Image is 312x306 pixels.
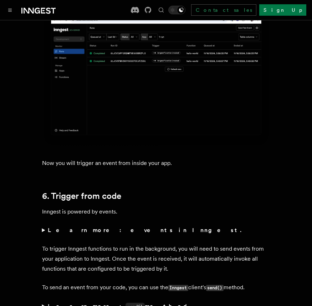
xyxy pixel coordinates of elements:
[42,225,270,235] summary: Learn more: events in Inngest.
[42,4,270,147] img: Inngest Dev Server web interface's runs tab with two runs listed
[6,6,14,14] button: Toggle navigation
[42,191,121,201] a: 6. Trigger from code
[191,4,256,16] a: Contact sales
[42,207,270,217] p: Inngest is powered by events.
[42,282,270,293] p: To send an event from your code, you can use the client's method.
[42,158,270,168] p: Now you will trigger an event from inside your app.
[42,244,270,274] p: To trigger Inngest functions to run in the background, you will need to send events from your app...
[168,285,188,291] code: Inngest
[157,6,165,14] button: Find something...
[259,4,306,16] a: Sign Up
[168,6,185,14] button: Toggle dark mode
[206,285,224,291] code: send()
[48,227,243,234] strong: Learn more: events in Inngest.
